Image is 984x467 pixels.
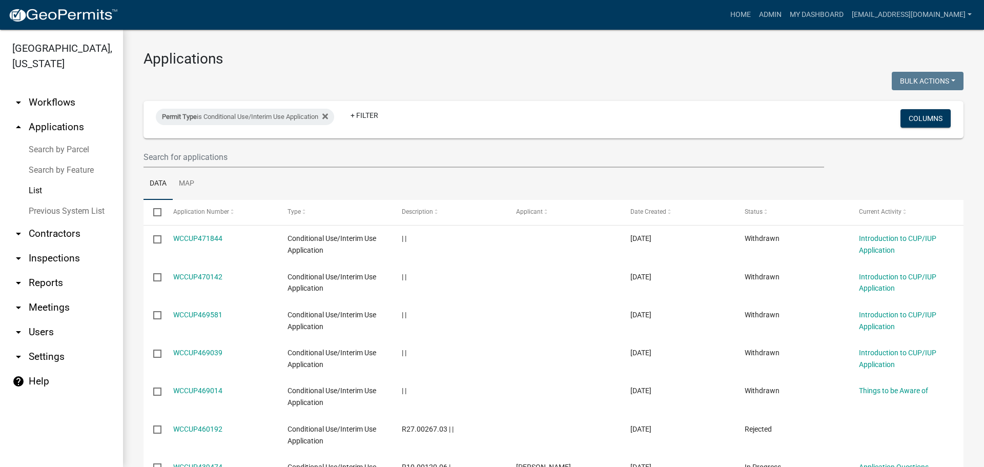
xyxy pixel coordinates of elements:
datatable-header-cell: Description [392,200,506,225]
span: Withdrawn [745,273,780,281]
a: Data [143,168,173,200]
span: Type [288,208,301,215]
span: | | [402,273,406,281]
span: 08/26/2025 [630,311,651,319]
span: Withdrawn [745,387,780,395]
span: Conditional Use/Interim Use Application [288,311,376,331]
span: Permit Type [162,113,197,120]
a: WCCUP469581 [173,311,222,319]
datatable-header-cell: Select [143,200,163,225]
i: arrow_drop_down [12,96,25,109]
datatable-header-cell: Application Number [163,200,277,225]
i: arrow_drop_down [12,351,25,363]
span: | | [402,387,406,395]
span: Description [402,208,433,215]
span: Application Number [173,208,229,215]
span: 09/01/2025 [630,234,651,242]
i: arrow_drop_up [12,121,25,133]
span: Withdrawn [745,234,780,242]
span: Status [745,208,763,215]
span: Current Activity [859,208,901,215]
span: R27.00267.03 | | [402,425,454,433]
a: Introduction to CUP/IUP Application [859,349,936,369]
a: WCCUP469039 [173,349,222,357]
a: + Filter [342,106,386,125]
a: WCCUP469014 [173,387,222,395]
a: My Dashboard [786,5,848,25]
i: help [12,375,25,388]
datatable-header-cell: Type [277,200,392,225]
h3: Applications [143,50,963,68]
input: Search for applications [143,147,824,168]
span: 08/06/2025 [630,425,651,433]
datatable-header-cell: Date Created [621,200,735,225]
a: Introduction to CUP/IUP Application [859,311,936,331]
i: arrow_drop_down [12,252,25,265]
a: [EMAIL_ADDRESS][DOMAIN_NAME] [848,5,976,25]
a: Introduction to CUP/IUP Application [859,273,936,293]
span: Conditional Use/Interim Use Application [288,387,376,407]
span: Date Created [630,208,666,215]
a: Map [173,168,200,200]
button: Bulk Actions [892,72,963,90]
span: Conditional Use/Interim Use Application [288,425,376,445]
span: Withdrawn [745,349,780,357]
a: WCCUP470142 [173,273,222,281]
a: Admin [755,5,786,25]
i: arrow_drop_down [12,277,25,289]
datatable-header-cell: Applicant [506,200,621,225]
span: Conditional Use/Interim Use Application [288,273,376,293]
datatable-header-cell: Current Activity [849,200,963,225]
span: Conditional Use/Interim Use Application [288,234,376,254]
i: arrow_drop_down [12,301,25,314]
i: arrow_drop_down [12,326,25,338]
a: WCCUP471844 [173,234,222,242]
span: 08/25/2025 [630,387,651,395]
span: 08/27/2025 [630,273,651,281]
span: | | [402,349,406,357]
a: Things to be Aware of [859,387,928,395]
span: Conditional Use/Interim Use Application [288,349,376,369]
a: WCCUP460192 [173,425,222,433]
span: Rejected [745,425,772,433]
a: Introduction to CUP/IUP Application [859,234,936,254]
i: arrow_drop_down [12,228,25,240]
span: 08/25/2025 [630,349,651,357]
datatable-header-cell: Status [735,200,849,225]
button: Columns [900,109,951,128]
span: | | [402,234,406,242]
a: Home [726,5,755,25]
span: | | [402,311,406,319]
div: is Conditional Use/Interim Use Application [156,109,334,125]
span: Withdrawn [745,311,780,319]
span: Applicant [516,208,543,215]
